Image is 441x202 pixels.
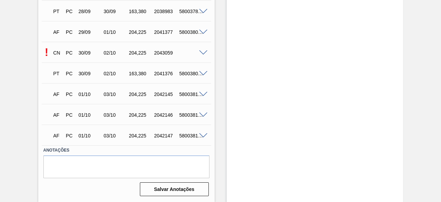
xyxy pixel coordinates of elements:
[52,66,64,81] div: Pedido em Trânsito
[64,133,76,138] div: Pedido de Compra
[177,9,205,14] div: 5800378248
[177,92,205,97] div: 5800381529
[127,92,154,97] div: 204,225
[152,92,180,97] div: 2042145
[77,133,104,138] div: 01/10/2025
[102,50,129,56] div: 02/10/2025
[64,92,76,97] div: Pedido de Compra
[52,128,64,143] div: Aguardando Faturamento
[77,9,104,14] div: 28/09/2025
[64,29,76,35] div: Pedido de Compra
[102,29,129,35] div: 01/10/2025
[102,71,129,76] div: 02/10/2025
[77,112,104,118] div: 01/10/2025
[77,29,104,35] div: 29/09/2025
[152,71,180,76] div: 2041376
[177,112,205,118] div: 5800381530
[152,9,180,14] div: 2038983
[152,133,180,138] div: 2042147
[53,29,62,35] p: AF
[53,71,62,76] p: PT
[64,112,76,118] div: Pedido de Compra
[127,9,154,14] div: 163,380
[177,71,205,76] div: 5800380845
[152,29,180,35] div: 2041377
[102,9,129,14] div: 30/09/2025
[52,107,64,123] div: Aguardando Faturamento
[127,71,154,76] div: 163,380
[77,92,104,97] div: 01/10/2025
[102,112,129,118] div: 03/10/2025
[53,133,62,138] p: AF
[64,50,76,56] div: Pedido de Compra
[77,50,104,56] div: 30/09/2025
[53,50,62,56] p: CN
[177,133,205,138] div: 5800381531
[127,133,154,138] div: 204,225
[127,112,154,118] div: 204,225
[52,45,64,60] div: Composição de Carga em Negociação
[52,87,64,102] div: Aguardando Faturamento
[102,92,129,97] div: 03/10/2025
[152,112,180,118] div: 2042146
[43,145,209,155] label: Anotações
[53,9,62,14] p: PT
[53,92,62,97] p: AF
[127,29,154,35] div: 204,225
[102,133,129,138] div: 03/10/2025
[140,182,209,196] button: Salvar Anotações
[64,9,76,14] div: Pedido de Compra
[52,4,64,19] div: Pedido em Trânsito
[53,112,62,118] p: AF
[77,71,104,76] div: 30/09/2025
[152,50,180,56] div: 2043059
[52,25,64,40] div: Aguardando Faturamento
[42,46,52,59] p: Pendente de aceite
[177,29,205,35] div: 5800380849
[64,71,76,76] div: Pedido de Compra
[127,50,154,56] div: 204,225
